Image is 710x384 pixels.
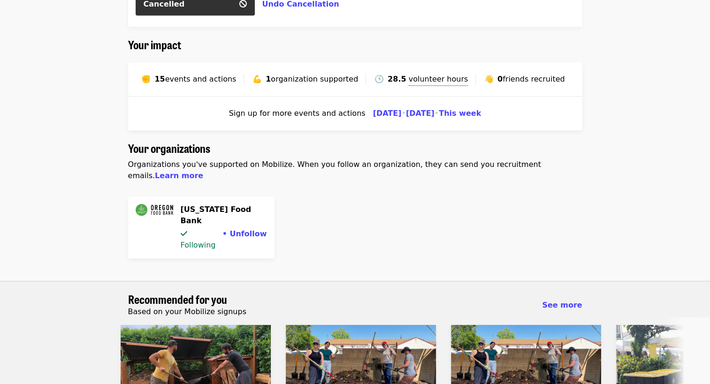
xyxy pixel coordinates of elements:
strong: 28.5 [388,75,406,83]
span: Recommended for you [128,291,227,307]
span: • [435,109,439,118]
strong: 15 [154,75,165,83]
div: Recommended for you [121,293,590,317]
span: Organizations you've supported on Mobilize. When you follow an organization, they can send you re... [128,160,541,180]
div: • [181,228,267,251]
img: Oregon Food Bank Logo [136,204,173,216]
a: Recommended for you [128,293,246,306]
span: organization supported [271,75,358,83]
h4: [US_STATE] Food Bank [181,204,267,226]
span: Sign up for more events and actions [229,108,366,119]
span: Includes shifts from all organizations you've supported through Mobilize. Calculated based on shi... [406,75,468,86]
span: events and actions [165,75,237,83]
span: flexed biceps emoji [252,75,262,83]
a: [DATE] [406,109,435,118]
a: This week [439,109,481,118]
a: [US_STATE] Food Bankcheck iconFollowing • Unfollow [128,196,275,258]
span: Unfollow [229,229,267,238]
strong: 1 [266,75,271,83]
strong: 0 [497,75,503,83]
span: friends recruited [503,75,565,83]
a: Learn more [155,171,203,180]
a: [DATE] [373,109,402,118]
a: See more [542,300,582,311]
span: Your organizations [128,140,210,156]
span: Based on your Mobilize signups [128,307,246,316]
span: volunteer hours [409,75,468,83]
span: waving hand emoji [484,75,494,83]
span: Following [181,241,216,249]
span: See more [542,301,582,309]
i: check icon [181,229,187,238]
span: raised fist emoji [141,75,151,83]
span: • [401,109,405,118]
span: Your impact [128,36,181,53]
span: clock face three o'clock emoji [374,75,384,83]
